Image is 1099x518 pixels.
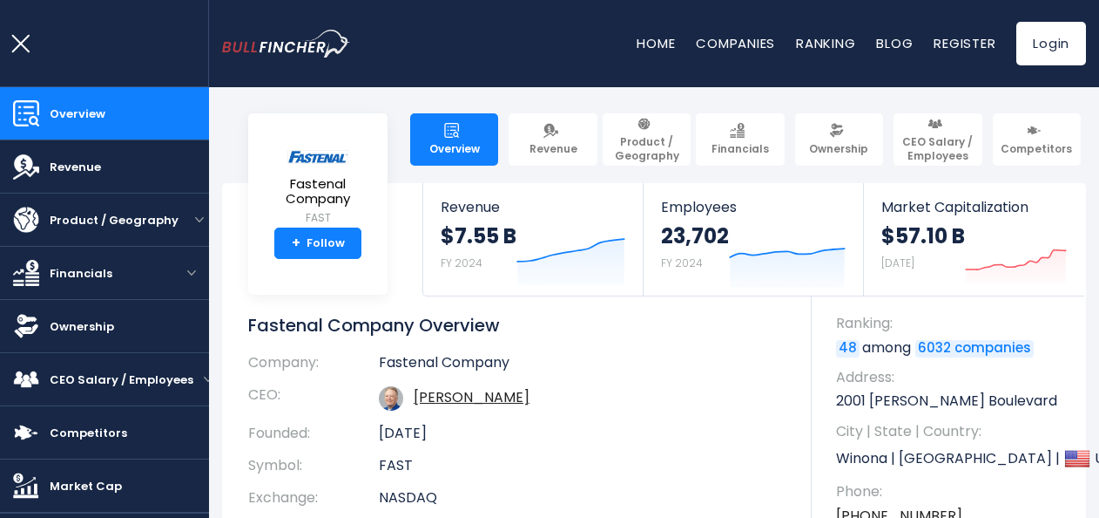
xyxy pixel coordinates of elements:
[423,183,643,296] a: Revenue $7.55 B FY 2024
[881,222,965,249] strong: $57.10 B
[836,338,1069,358] p: among
[637,34,675,52] a: Home
[248,482,379,515] th: Exchange:
[50,371,193,389] span: CEO Salary / Employees
[261,149,374,228] a: Fastenal Company FAST
[1016,22,1086,65] a: Login
[881,256,914,270] small: [DATE]
[50,317,114,336] span: Ownership
[644,183,863,296] a: Employees 23,702 FY 2024
[410,113,498,166] a: Overview
[441,199,625,215] span: Revenue
[864,183,1084,296] a: Market Capitalization $57.10 B [DATE]
[836,446,1069,472] p: Winona | [GEOGRAPHIC_DATA] | US
[796,34,855,52] a: Ranking
[50,424,127,442] span: Competitors
[248,354,379,379] th: Company:
[50,264,112,283] span: Financials
[441,222,516,249] strong: $7.55 B
[610,135,683,162] span: Product / Geography
[711,142,769,156] span: Financials
[379,386,403,411] img: daniel-florness.jpg
[876,34,913,52] a: Blog
[204,375,212,384] button: open menu
[222,30,350,57] img: bullfincher logo
[901,135,974,162] span: CEO Salary / Employees
[915,340,1034,358] a: 6032 companies
[1001,142,1072,156] span: Competitors
[50,211,179,229] span: Product / Geography
[379,482,785,515] td: NASDAQ
[661,222,729,249] strong: 23,702
[993,113,1081,166] a: Competitors
[414,387,529,407] a: ceo
[809,142,868,156] span: Ownership
[603,113,691,166] a: Product / Geography
[661,199,846,215] span: Employees
[248,450,379,482] th: Symbol:
[661,256,703,270] small: FY 2024
[379,450,785,482] td: FAST
[189,215,209,224] button: open menu
[292,235,300,251] strong: +
[248,418,379,450] th: Founded:
[248,379,379,418] th: CEO:
[262,210,374,226] small: FAST
[795,113,883,166] a: Ownership
[893,113,981,166] a: CEO Salary / Employees
[836,368,1069,387] span: Address:
[934,34,995,52] a: Register
[50,105,105,123] span: Overview
[836,340,860,358] a: 48
[429,142,480,156] span: Overview
[262,177,374,206] span: Fastenal Company
[696,34,775,52] a: Companies
[379,418,785,450] td: [DATE]
[13,313,39,339] img: Ownership
[836,392,1069,411] p: 2001 [PERSON_NAME] Boulevard
[881,199,1067,215] span: Market Capitalization
[50,158,101,176] span: Revenue
[222,30,350,57] a: Go to homepage
[836,482,1069,501] span: Phone:
[529,142,577,156] span: Revenue
[174,269,209,277] button: open menu
[441,256,482,270] small: FY 2024
[696,113,784,166] a: Financials
[836,314,1069,333] span: Ranking:
[509,113,597,166] a: Revenue
[836,422,1069,441] span: City | State | Country:
[274,228,361,259] a: +Follow
[248,314,785,337] h1: Fastenal Company Overview
[50,477,122,495] span: Market Cap
[379,354,785,379] td: Fastenal Company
